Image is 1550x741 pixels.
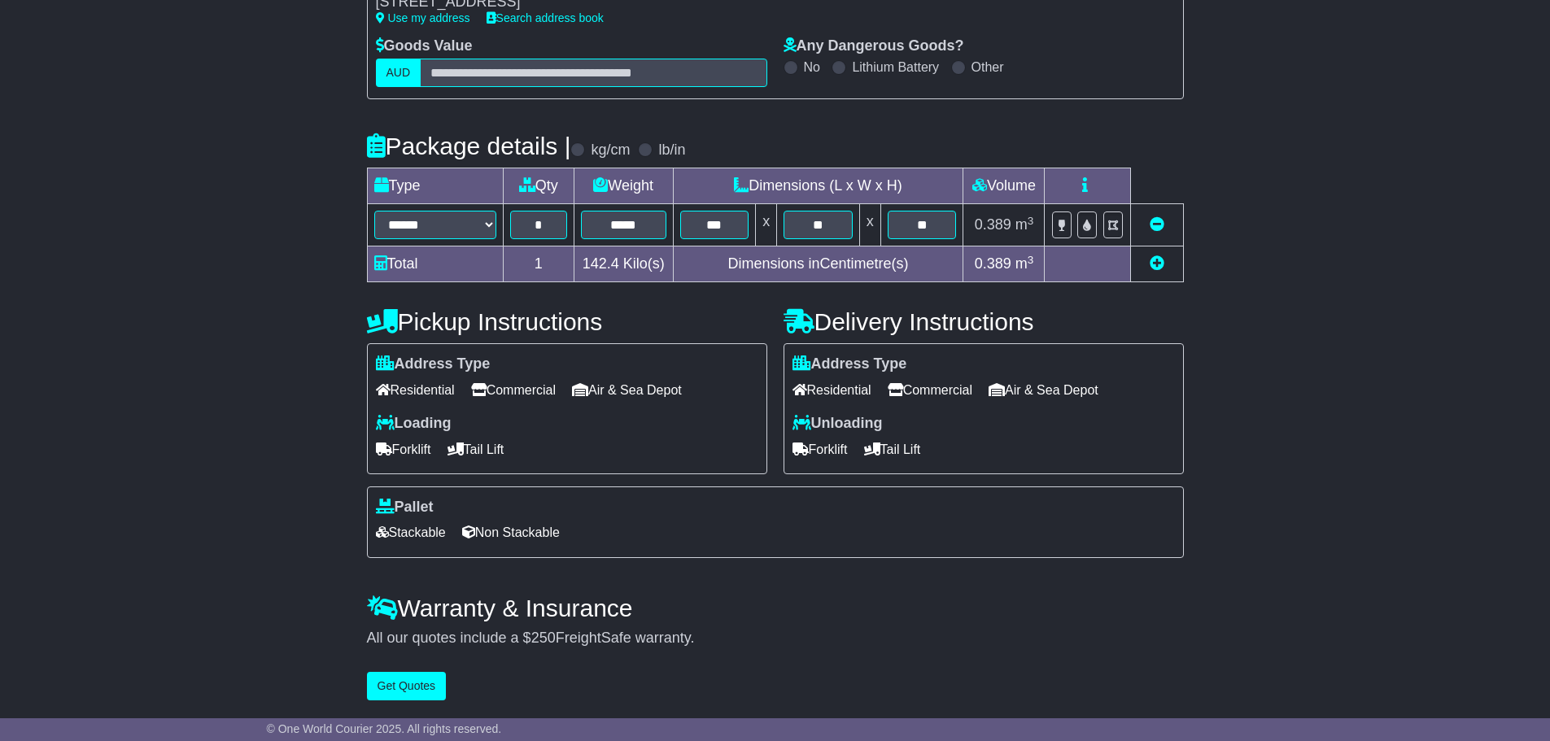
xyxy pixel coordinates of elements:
td: Dimensions in Centimetre(s) [673,246,963,282]
td: x [756,204,777,246]
td: 1 [503,246,574,282]
span: Stackable [376,520,446,545]
span: Commercial [888,377,972,403]
span: Air & Sea Depot [572,377,682,403]
label: Other [971,59,1004,75]
label: Goods Value [376,37,473,55]
span: m [1015,216,1034,233]
span: Forklift [376,437,431,462]
label: Address Type [376,355,491,373]
span: Forklift [792,437,848,462]
span: Residential [792,377,871,403]
span: Residential [376,377,455,403]
span: Non Stackable [462,520,560,545]
span: m [1015,255,1034,272]
div: All our quotes include a $ FreightSafe warranty. [367,630,1184,647]
h4: Pickup Instructions [367,308,767,335]
td: Weight [574,168,673,204]
sup: 3 [1028,254,1034,266]
h4: Warranty & Insurance [367,595,1184,621]
td: Dimensions (L x W x H) [673,168,963,204]
label: Address Type [792,355,907,373]
td: Total [367,246,503,282]
label: No [804,59,820,75]
button: Get Quotes [367,672,447,700]
h4: Package details | [367,133,571,159]
span: Tail Lift [864,437,921,462]
sup: 3 [1028,215,1034,227]
td: x [859,204,880,246]
span: Tail Lift [448,437,504,462]
label: AUD [376,59,421,87]
label: Any Dangerous Goods? [784,37,964,55]
td: Type [367,168,503,204]
span: © One World Courier 2025. All rights reserved. [267,722,502,735]
a: Add new item [1150,255,1164,272]
label: Pallet [376,499,434,517]
td: Kilo(s) [574,246,673,282]
label: kg/cm [591,142,630,159]
a: Search address book [487,11,604,24]
h4: Delivery Instructions [784,308,1184,335]
a: Use my address [376,11,470,24]
label: lb/in [658,142,685,159]
span: 0.389 [975,216,1011,233]
span: 142.4 [583,255,619,272]
span: Commercial [471,377,556,403]
label: Loading [376,415,452,433]
a: Remove this item [1150,216,1164,233]
td: Volume [963,168,1045,204]
label: Unloading [792,415,883,433]
td: Qty [503,168,574,204]
span: 250 [531,630,556,646]
span: Air & Sea Depot [989,377,1098,403]
span: 0.389 [975,255,1011,272]
label: Lithium Battery [852,59,939,75]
